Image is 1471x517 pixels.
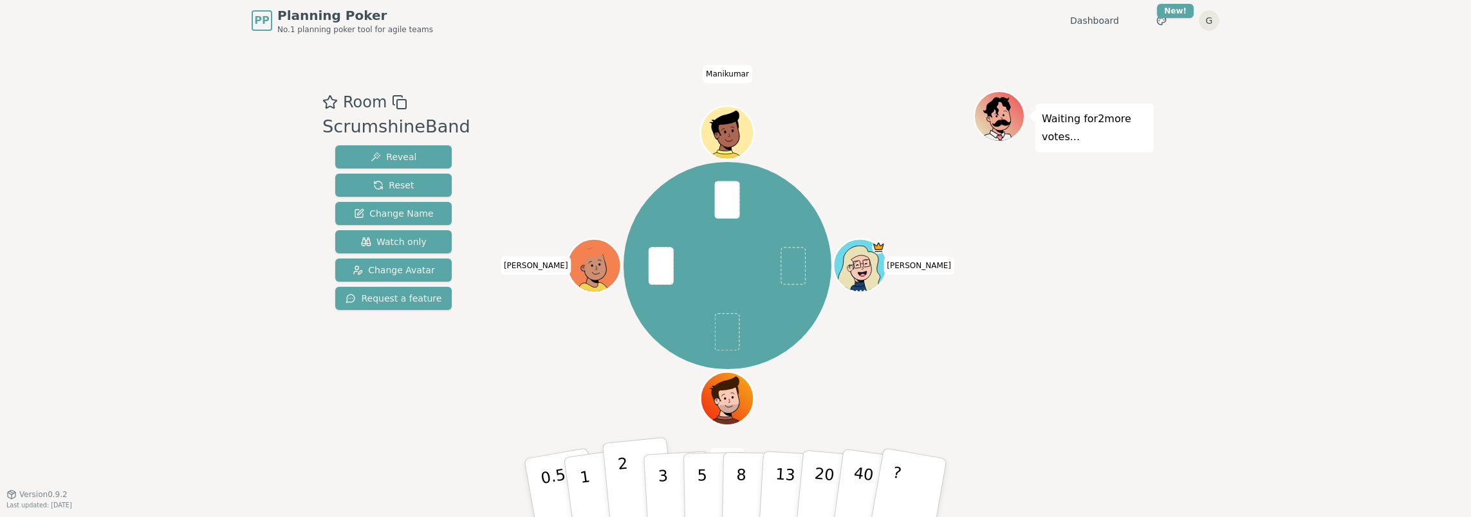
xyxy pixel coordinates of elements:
span: Susset SM is the host [872,240,885,254]
a: PPPlanning PokerNo.1 planning poker tool for agile teams [252,6,433,35]
span: Version 0.9.2 [19,489,68,500]
button: Click to change your avatar [702,374,752,424]
button: Change Avatar [335,258,452,282]
span: Last updated: [DATE] [6,502,72,509]
span: Change Avatar [353,264,435,277]
div: ScrumshineBand [322,114,470,140]
span: Watch only [361,235,427,248]
span: Click to change your name [710,448,745,466]
span: Click to change your name [884,257,954,275]
span: Change Name [354,207,433,220]
span: Room [343,91,387,114]
button: Reveal [335,145,452,168]
button: New! [1150,9,1173,32]
button: Reset [335,174,452,197]
p: Waiting for 2 more votes... [1042,110,1147,146]
button: Version0.9.2 [6,489,68,500]
span: Click to change your name [501,257,571,275]
button: Request a feature [335,287,452,310]
span: Planning Poker [277,6,433,24]
span: Reveal [371,150,416,163]
button: Add as favourite [322,91,338,114]
span: Click to change your name [703,65,752,83]
button: G [1199,10,1219,31]
button: Change Name [335,202,452,225]
span: PP [254,13,269,28]
span: Request a feature [346,292,441,305]
span: Reset [373,179,414,192]
button: Watch only [335,230,452,253]
span: No.1 planning poker tool for agile teams [277,24,433,35]
a: Dashboard [1070,14,1119,27]
div: New! [1157,4,1194,18]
